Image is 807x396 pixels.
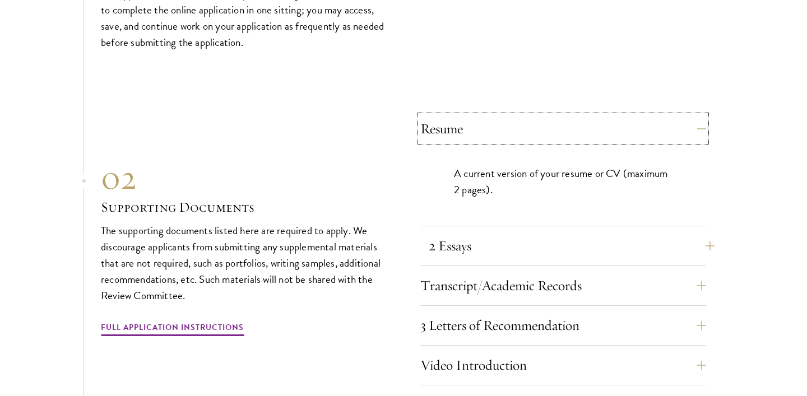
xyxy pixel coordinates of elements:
a: Full Application Instructions [101,320,244,338]
div: 02 [101,157,387,198]
p: The supporting documents listed here are required to apply. We discourage applicants from submitt... [101,222,387,304]
p: A current version of your resume or CV (maximum 2 pages). [454,165,672,198]
button: 2 Essays [429,232,715,259]
button: Resume [420,115,706,142]
button: 3 Letters of Recommendation [420,312,706,339]
button: Transcript/Academic Records [420,272,706,299]
button: Video Introduction [420,352,706,379]
h3: Supporting Documents [101,198,387,217]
